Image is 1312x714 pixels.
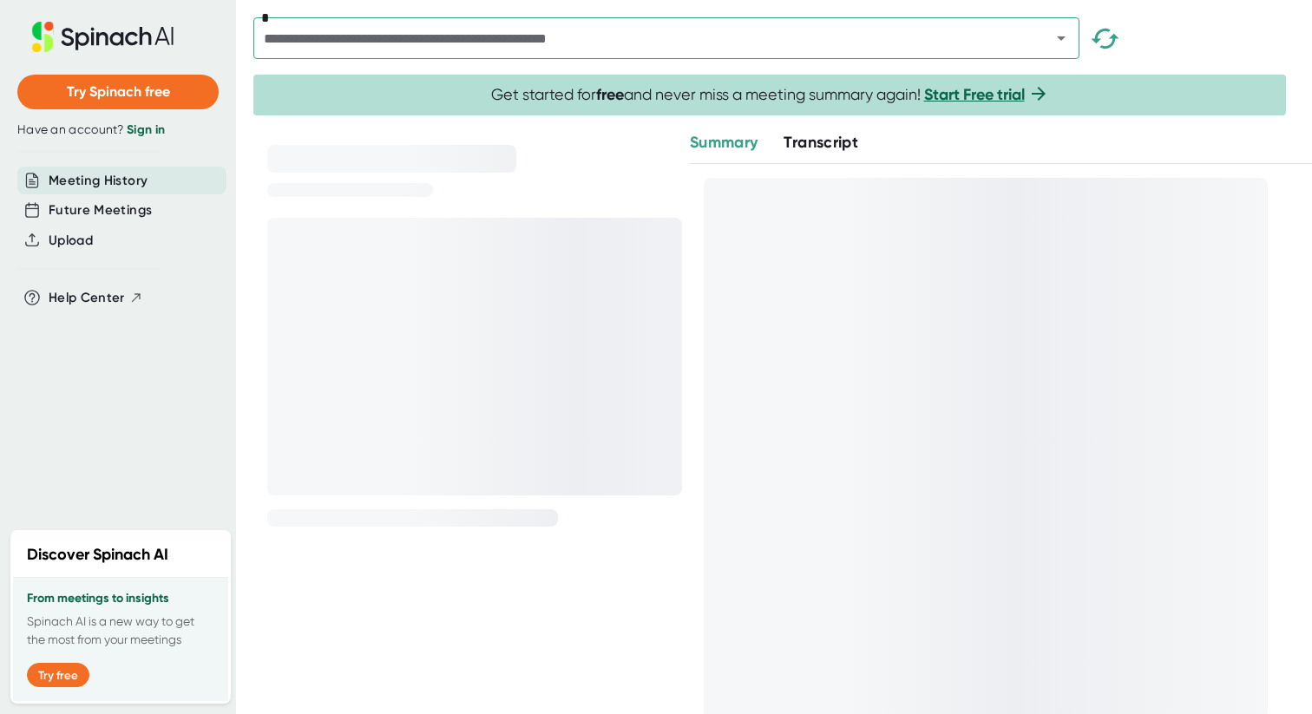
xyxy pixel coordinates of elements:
[784,131,858,154] button: Transcript
[924,85,1025,104] a: Start Free trial
[67,83,170,100] span: Try Spinach free
[127,122,165,137] a: Sign in
[690,133,758,152] span: Summary
[49,231,93,251] button: Upload
[1049,26,1073,50] button: Open
[491,85,1049,105] span: Get started for and never miss a meeting summary again!
[49,200,152,220] button: Future Meetings
[690,131,758,154] button: Summary
[27,663,89,687] button: Try free
[17,75,219,109] button: Try Spinach free
[27,612,214,649] p: Spinach AI is a new way to get the most from your meetings
[49,288,143,308] button: Help Center
[27,592,214,606] h3: From meetings to insights
[1253,655,1295,697] iframe: Intercom live chat
[27,543,168,567] h2: Discover Spinach AI
[49,288,125,308] span: Help Center
[596,85,624,104] b: free
[49,171,148,191] button: Meeting History
[17,122,219,138] div: Have an account?
[784,133,858,152] span: Transcript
